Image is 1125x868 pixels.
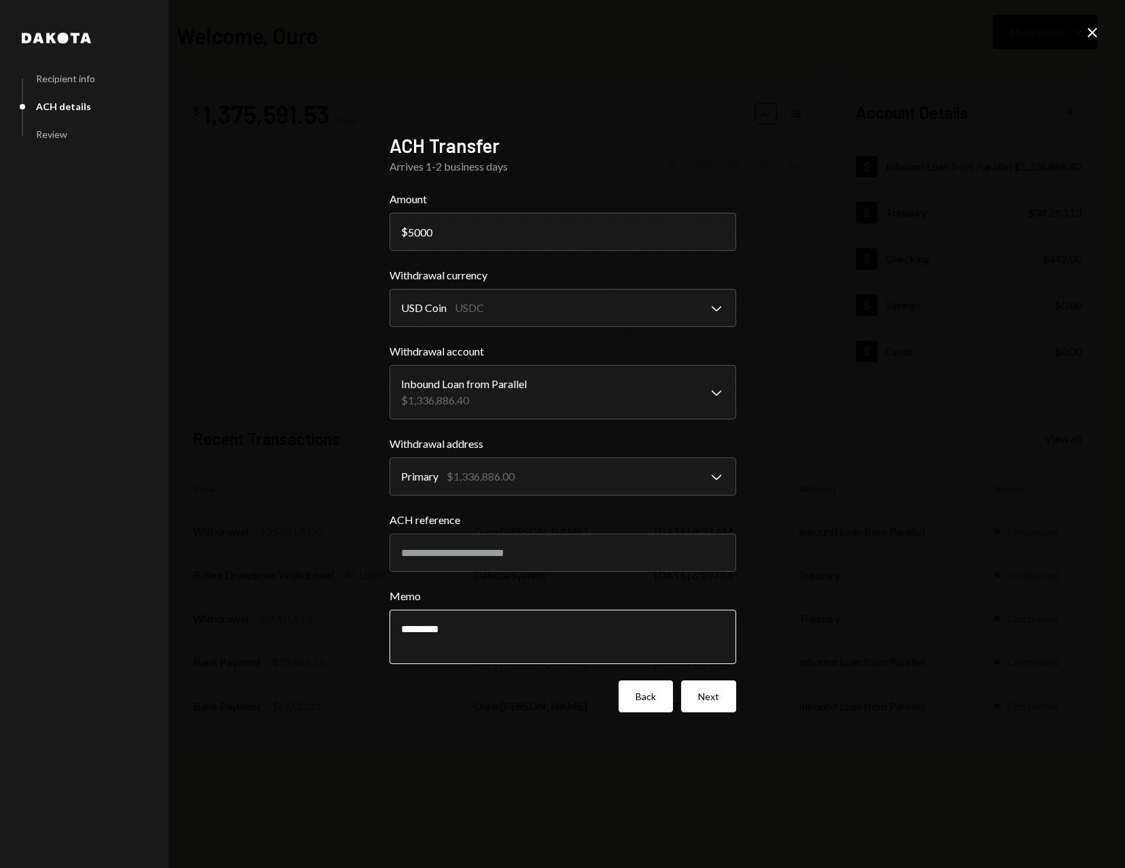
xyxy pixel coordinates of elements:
[390,365,736,419] button: Withdrawal account
[390,213,736,251] input: 0.00
[36,101,91,112] div: ACH details
[401,225,408,238] div: $
[390,191,736,207] label: Amount
[619,680,673,712] button: Back
[390,289,736,327] button: Withdrawal currency
[447,468,515,485] div: $1,336,886.00
[390,343,736,360] label: Withdrawal account
[681,680,736,712] button: Next
[390,588,736,604] label: Memo
[390,158,736,175] div: Arrives 1-2 business days
[390,133,736,159] h2: ACH Transfer
[390,436,736,452] label: Withdrawal address
[390,267,736,283] label: Withdrawal currency
[36,73,95,84] div: Recipient info
[390,512,736,528] label: ACH reference
[390,457,736,496] button: Withdrawal address
[36,128,67,140] div: Review
[455,300,484,316] div: USDC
